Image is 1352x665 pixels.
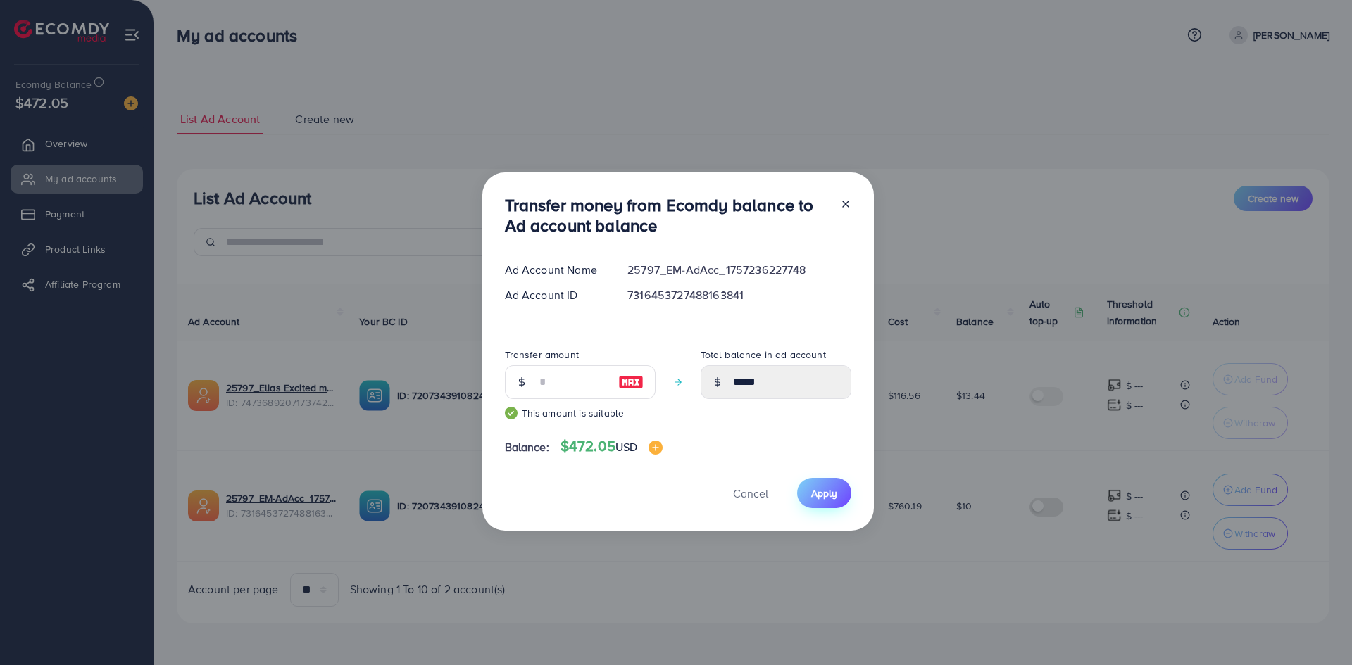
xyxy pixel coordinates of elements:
[616,262,862,278] div: 25797_EM-AdAcc_1757236227748
[505,348,579,362] label: Transfer amount
[561,438,663,455] h4: $472.05
[616,287,862,303] div: 7316453727488163841
[505,407,518,419] img: guide
[701,348,826,362] label: Total balance in ad account
[505,406,656,420] small: This amount is suitable
[797,478,851,508] button: Apply
[733,486,768,501] span: Cancel
[615,439,637,455] span: USD
[1292,602,1341,654] iframe: Chat
[715,478,786,508] button: Cancel
[505,439,549,455] span: Balance:
[618,374,644,391] img: image
[649,441,663,455] img: image
[811,486,837,500] span: Apply
[494,262,617,278] div: Ad Account Name
[505,195,829,236] h3: Transfer money from Ecomdy balance to Ad account balance
[494,287,617,303] div: Ad Account ID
